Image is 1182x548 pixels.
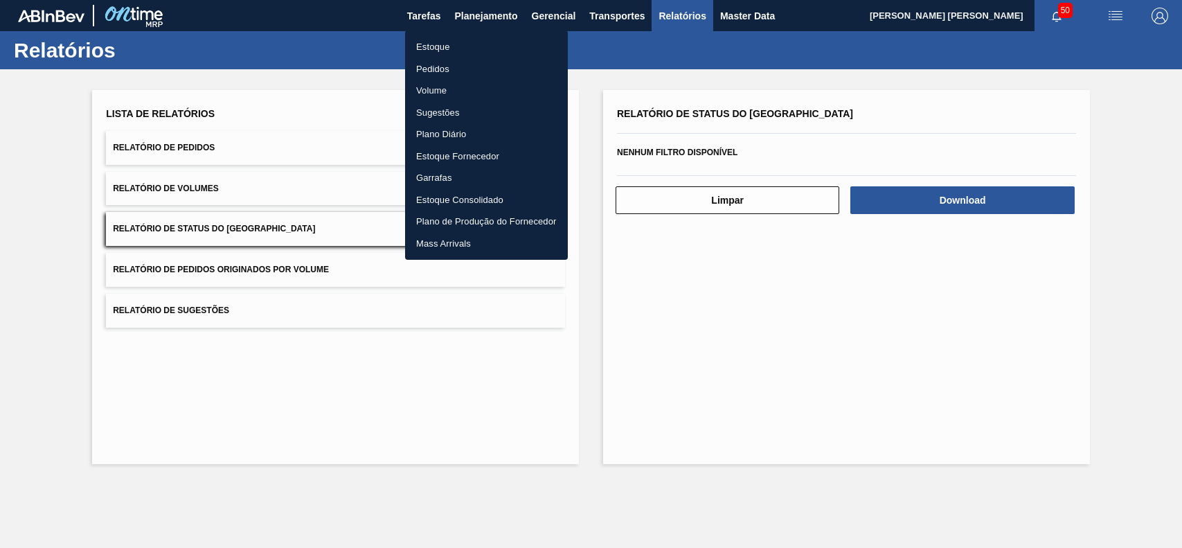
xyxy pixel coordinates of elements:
a: Estoque [405,36,568,58]
a: Sugestões [405,102,568,124]
a: Plano de Produção do Fornecedor [405,211,568,233]
a: Volume [405,80,568,102]
a: Garrafas [405,167,568,189]
a: Plano Diário [405,123,568,145]
a: Estoque Consolidado [405,189,568,211]
a: Estoque Fornecedor [405,145,568,168]
a: Mass Arrivals [405,233,568,255]
a: Pedidos [405,58,568,80]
